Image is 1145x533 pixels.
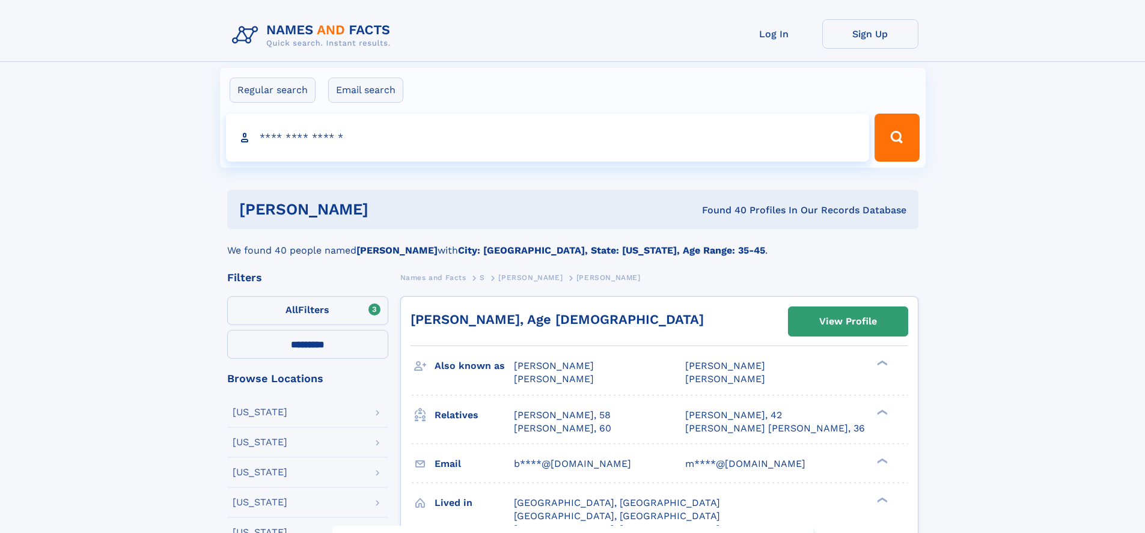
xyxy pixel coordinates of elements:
[498,270,563,285] a: [PERSON_NAME]
[822,19,918,49] a: Sign Up
[233,498,287,507] div: [US_STATE]
[685,422,865,435] a: [PERSON_NAME] [PERSON_NAME], 36
[514,409,611,422] a: [PERSON_NAME], 58
[480,273,485,282] span: S
[789,307,908,336] a: View Profile
[233,468,287,477] div: [US_STATE]
[480,270,485,285] a: S
[435,493,514,513] h3: Lived in
[356,245,438,256] b: [PERSON_NAME]
[285,304,298,315] span: All
[514,360,594,371] span: [PERSON_NAME]
[435,356,514,376] h3: Also known as
[514,510,720,522] span: [GEOGRAPHIC_DATA], [GEOGRAPHIC_DATA]
[227,296,388,325] label: Filters
[400,270,466,285] a: Names and Facts
[239,202,536,217] h1: [PERSON_NAME]
[514,373,594,385] span: [PERSON_NAME]
[458,245,765,256] b: City: [GEOGRAPHIC_DATA], State: [US_STATE], Age Range: 35-45
[227,19,400,52] img: Logo Names and Facts
[535,204,906,217] div: Found 40 Profiles In Our Records Database
[227,272,388,283] div: Filters
[233,407,287,417] div: [US_STATE]
[874,408,888,416] div: ❯
[435,405,514,425] h3: Relatives
[514,422,611,435] a: [PERSON_NAME], 60
[874,457,888,464] div: ❯
[685,360,765,371] span: [PERSON_NAME]
[498,273,563,282] span: [PERSON_NAME]
[233,437,287,447] div: [US_STATE]
[514,497,720,508] span: [GEOGRAPHIC_DATA], [GEOGRAPHIC_DATA]
[328,78,403,103] label: Email search
[411,312,704,327] a: [PERSON_NAME], Age [DEMOGRAPHIC_DATA]
[227,373,388,384] div: Browse Locations
[226,114,870,162] input: search input
[874,359,888,367] div: ❯
[685,409,782,422] a: [PERSON_NAME], 42
[685,373,765,385] span: [PERSON_NAME]
[819,308,877,335] div: View Profile
[874,496,888,504] div: ❯
[726,19,822,49] a: Log In
[227,229,918,258] div: We found 40 people named with .
[875,114,919,162] button: Search Button
[435,454,514,474] h3: Email
[230,78,316,103] label: Regular search
[576,273,641,282] span: [PERSON_NAME]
